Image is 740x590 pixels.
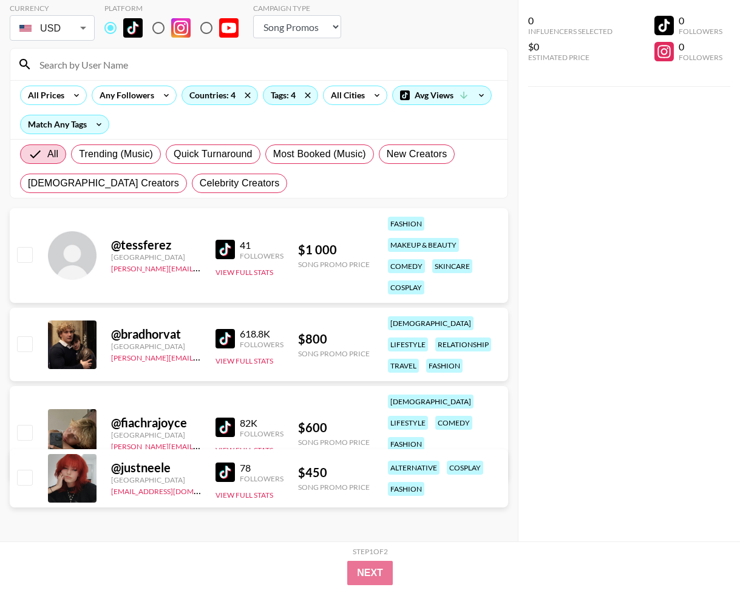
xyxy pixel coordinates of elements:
img: TikTok [123,18,143,38]
div: 78 [240,462,283,474]
div: $ 450 [298,465,370,480]
div: cosplay [447,461,483,475]
img: TikTok [216,240,235,259]
div: Platform [104,4,248,13]
a: [PERSON_NAME][EMAIL_ADDRESS][DOMAIN_NAME] [111,262,291,273]
div: Song Promo Price [298,483,370,492]
div: Followers [240,474,283,483]
div: [GEOGRAPHIC_DATA] [111,475,201,484]
button: Next [347,561,393,585]
div: Followers [679,53,722,62]
span: Quick Turnaround [174,147,253,161]
div: travel [388,359,419,373]
span: Celebrity Creators [200,176,280,191]
img: TikTok [216,418,235,437]
div: Followers [240,340,283,349]
div: alternative [388,461,440,475]
div: lifestyle [388,337,428,351]
input: Search by User Name [32,55,500,74]
div: Countries: 4 [182,86,257,104]
div: fashion [426,359,463,373]
button: View Full Stats [216,268,273,277]
div: comedy [388,259,425,273]
div: comedy [435,416,472,430]
div: Avg Views [393,86,491,104]
div: @ fiachrajoyce [111,415,201,430]
div: [GEOGRAPHIC_DATA] [111,342,201,351]
a: [PERSON_NAME][EMAIL_ADDRESS][DOMAIN_NAME] [111,439,291,451]
span: New Creators [387,147,447,161]
div: All Cities [324,86,367,104]
div: fashion [388,437,424,451]
div: @ justneele [111,460,201,475]
span: [DEMOGRAPHIC_DATA] Creators [28,176,179,191]
div: makeup & beauty [388,238,459,252]
div: [GEOGRAPHIC_DATA] [111,430,201,439]
div: Tags: 4 [263,86,317,104]
span: Trending (Music) [79,147,153,161]
div: Campaign Type [253,4,341,13]
div: 618.8K [240,328,283,340]
div: [DEMOGRAPHIC_DATA] [388,395,474,409]
div: $ 600 [298,420,370,435]
button: View Full Stats [216,446,273,455]
img: TikTok [216,463,235,482]
div: Any Followers [92,86,157,104]
div: 0 [679,41,722,53]
div: lifestyle [388,416,428,430]
div: Followers [240,429,283,438]
div: skincare [432,259,472,273]
div: Match Any Tags [21,115,109,134]
div: Followers [240,251,283,260]
div: [DEMOGRAPHIC_DATA] [388,316,474,330]
div: $0 [528,41,613,53]
div: @ bradhorvat [111,327,201,342]
img: YouTube [219,18,239,38]
button: View Full Stats [216,356,273,365]
div: USD [12,18,92,39]
div: relationship [435,337,491,351]
div: Estimated Price [528,53,613,62]
a: [PERSON_NAME][EMAIL_ADDRESS][PERSON_NAME][PERSON_NAME][DOMAIN_NAME] [111,351,406,362]
a: [EMAIL_ADDRESS][DOMAIN_NAME] [111,484,233,496]
div: [GEOGRAPHIC_DATA] [111,253,201,262]
div: Followers [679,27,722,36]
div: 0 [679,15,722,27]
div: 0 [528,15,613,27]
iframe: Drift Widget Chat Controller [679,529,725,575]
div: $ 800 [298,331,370,347]
div: cosplay [388,280,424,294]
div: Song Promo Price [298,349,370,358]
div: All Prices [21,86,67,104]
div: fashion [388,217,424,231]
div: Influencers Selected [528,27,613,36]
img: TikTok [216,329,235,348]
span: All [47,147,58,161]
div: $ 1 000 [298,242,370,257]
div: 82K [240,417,283,429]
div: @ tessferez [111,237,201,253]
div: Song Promo Price [298,438,370,447]
div: 41 [240,239,283,251]
span: Most Booked (Music) [273,147,366,161]
div: fashion [388,482,424,496]
div: Song Promo Price [298,260,370,269]
div: Currency [10,4,95,13]
button: View Full Stats [216,490,273,500]
div: Step 1 of 2 [353,547,388,556]
img: Instagram [171,18,191,38]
